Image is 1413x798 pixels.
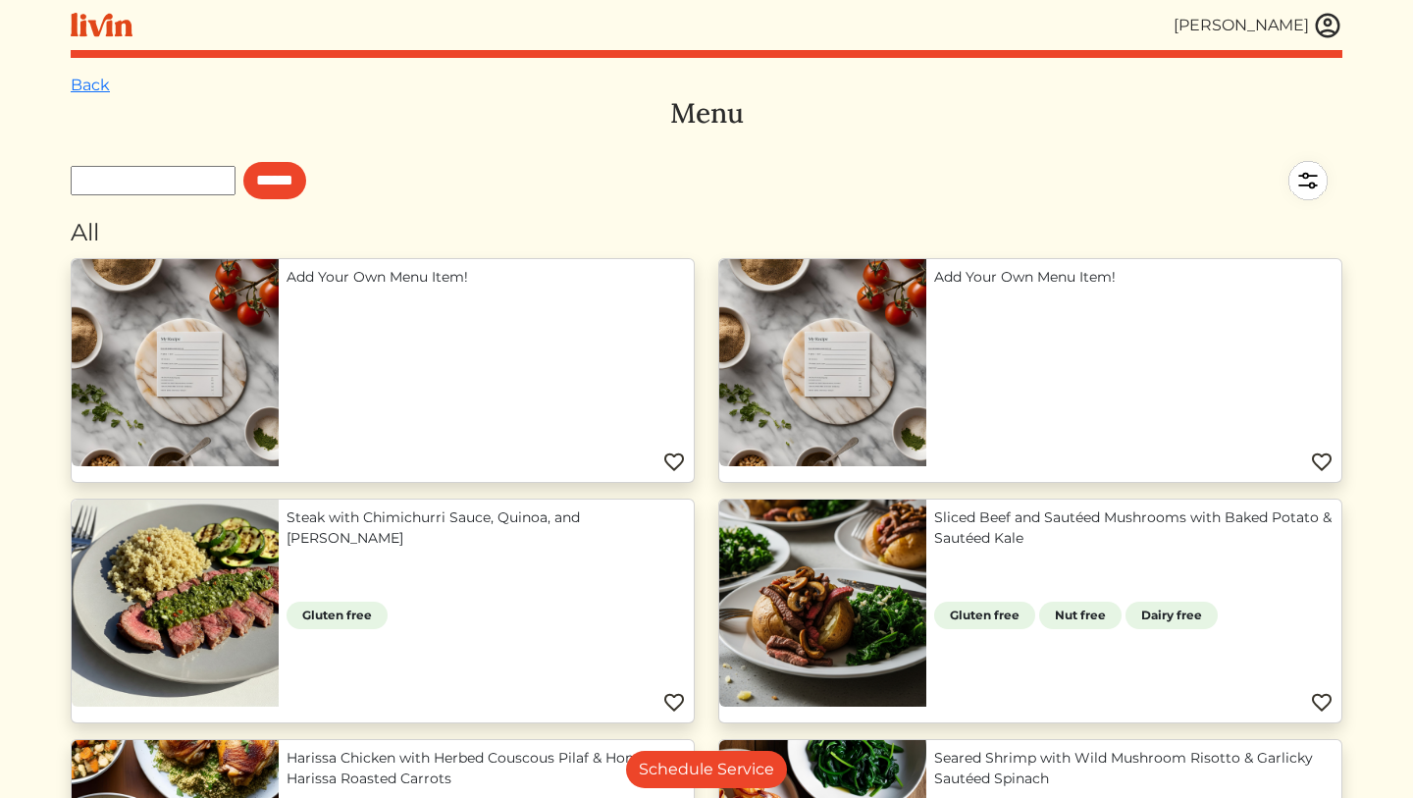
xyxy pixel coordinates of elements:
a: Sliced Beef and Sautéed Mushrooms with Baked Potato & Sautéed Kale [934,507,1334,549]
h3: Menu [71,97,1342,131]
a: Schedule Service [626,751,787,788]
a: Steak with Chimichurri Sauce, Quinoa, and [PERSON_NAME] [287,507,686,549]
a: Add Your Own Menu Item! [287,267,686,288]
img: Favorite menu item [662,691,686,715]
img: Favorite menu item [662,451,686,474]
a: Back [71,76,110,94]
a: Harissa Chicken with Herbed Couscous Pilaf & Honey-Harissa Roasted Carrots [287,748,686,789]
div: All [71,215,1342,250]
img: user_account-e6e16d2ec92f44fc35f99ef0dc9cddf60790bfa021a6ecb1c896eb5d2907b31c.svg [1313,11,1342,40]
img: filter-5a7d962c2457a2d01fc3f3b070ac7679cf81506dd4bc827d76cf1eb68fb85cd7.svg [1274,146,1342,215]
a: Seared Shrimp with Wild Mushroom Risotto & Garlicky Sautéed Spinach [934,748,1334,789]
img: Favorite menu item [1310,691,1334,715]
img: Favorite menu item [1310,451,1334,474]
div: [PERSON_NAME] [1174,14,1309,37]
a: Add Your Own Menu Item! [934,267,1334,288]
img: livin-logo-a0d97d1a881af30f6274990eb6222085a2533c92bbd1e4f22c21b4f0d0e3210c.svg [71,13,132,37]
